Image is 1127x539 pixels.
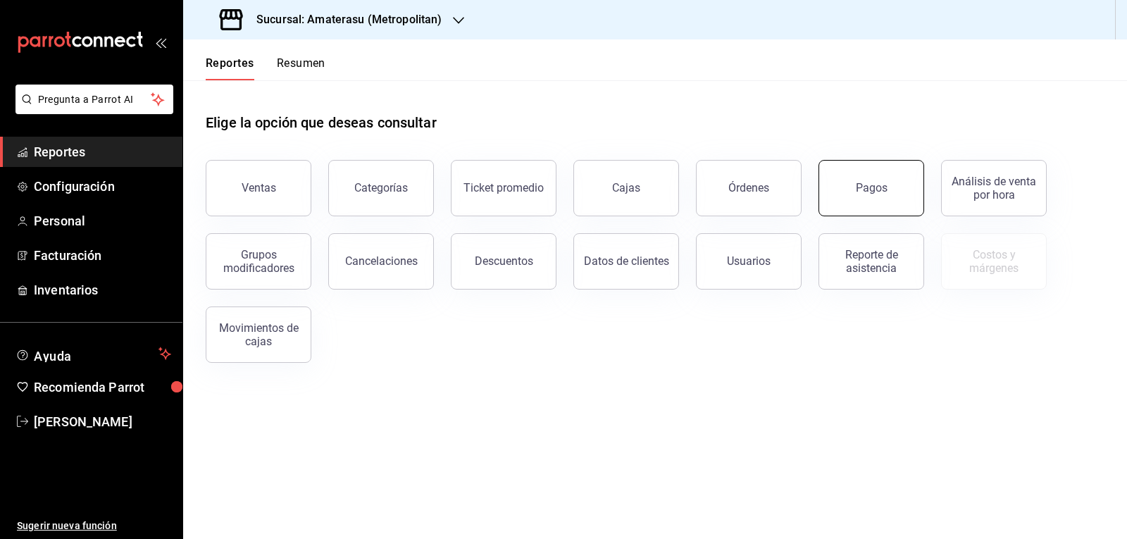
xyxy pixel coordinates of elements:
[828,248,915,275] div: Reporte de asistencia
[451,160,556,216] button: Ticket promedio
[584,254,669,268] div: Datos de clientes
[345,254,418,268] div: Cancelaciones
[696,160,802,216] button: Órdenes
[941,233,1047,290] button: Contrata inventarios para ver este reporte
[215,321,302,348] div: Movimientos de cajas
[34,142,171,161] span: Reportes
[10,102,173,117] a: Pregunta a Parrot AI
[215,248,302,275] div: Grupos modificadores
[38,92,151,107] span: Pregunta a Parrot AI
[950,248,1038,275] div: Costos y márgenes
[155,37,166,48] button: open_drawer_menu
[354,181,408,194] div: Categorías
[206,160,311,216] button: Ventas
[612,181,640,194] div: Cajas
[950,175,1038,202] div: Análisis de venta por hora
[34,412,171,431] span: [PERSON_NAME]
[34,345,153,362] span: Ayuda
[206,233,311,290] button: Grupos modificadores
[34,211,171,230] span: Personal
[34,177,171,196] span: Configuración
[727,254,771,268] div: Usuarios
[34,378,171,397] span: Recomienda Parrot
[242,181,276,194] div: Ventas
[206,56,325,80] div: navigation tabs
[573,233,679,290] button: Datos de clientes
[328,160,434,216] button: Categorías
[277,56,325,80] button: Resumen
[573,160,679,216] button: Cajas
[941,160,1047,216] button: Análisis de venta por hora
[34,246,171,265] span: Facturación
[17,519,171,533] span: Sugerir nueva función
[15,85,173,114] button: Pregunta a Parrot AI
[818,160,924,216] button: Pagos
[245,11,442,28] h3: Sucursal: Amaterasu (Metropolitan)
[206,306,311,363] button: Movimientos de cajas
[728,181,769,194] div: Órdenes
[206,112,437,133] h1: Elige la opción que deseas consultar
[206,56,254,80] button: Reportes
[818,233,924,290] button: Reporte de asistencia
[696,233,802,290] button: Usuarios
[463,181,544,194] div: Ticket promedio
[451,233,556,290] button: Descuentos
[856,181,888,194] div: Pagos
[34,280,171,299] span: Inventarios
[475,254,533,268] div: Descuentos
[328,233,434,290] button: Cancelaciones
